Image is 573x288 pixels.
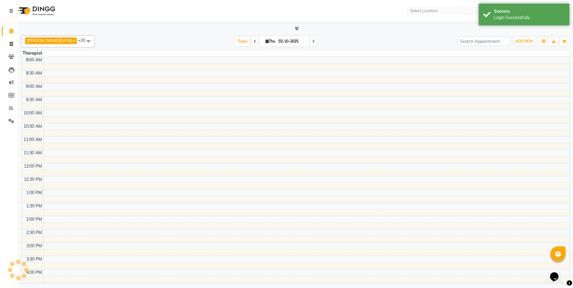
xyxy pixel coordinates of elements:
div: 8:00 AM [25,57,43,63]
span: [PERSON_NAME][DATE] [27,38,72,43]
span: ADD NEW [515,39,533,43]
span: +20 [78,38,90,43]
div: Select Location [410,8,438,14]
div: 12:00 PM [23,163,43,169]
div: 11:00 AM [22,136,43,143]
div: 9:00 AM [25,83,43,90]
div: 3:00 PM [25,243,43,249]
div: 9:30 AM [25,97,43,103]
a: x [72,38,75,43]
span: Today [235,37,250,46]
input: 2025-10-02 [277,37,307,46]
iframe: chat widget [548,264,567,282]
div: 10:30 AM [22,123,43,130]
div: 11:30 AM [22,150,43,156]
div: 4:00 PM [25,269,43,276]
div: 2:00 PM [25,216,43,222]
div: Therapist [21,50,43,56]
img: logo [15,2,57,19]
div: 2:30 PM [25,229,43,236]
input: Search Appointment [457,37,510,46]
div: 12:30 PM [23,176,43,183]
div: 1:00 PM [25,190,43,196]
div: Login Successfully. [494,14,565,21]
div: 3:30 PM [25,256,43,262]
span: Thu [264,39,277,43]
div: 8:30 AM [25,70,43,76]
div: Success [494,8,565,14]
div: 10:00 AM [22,110,43,116]
button: ADD NEW [514,37,535,46]
div: 1:30 PM [25,203,43,209]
